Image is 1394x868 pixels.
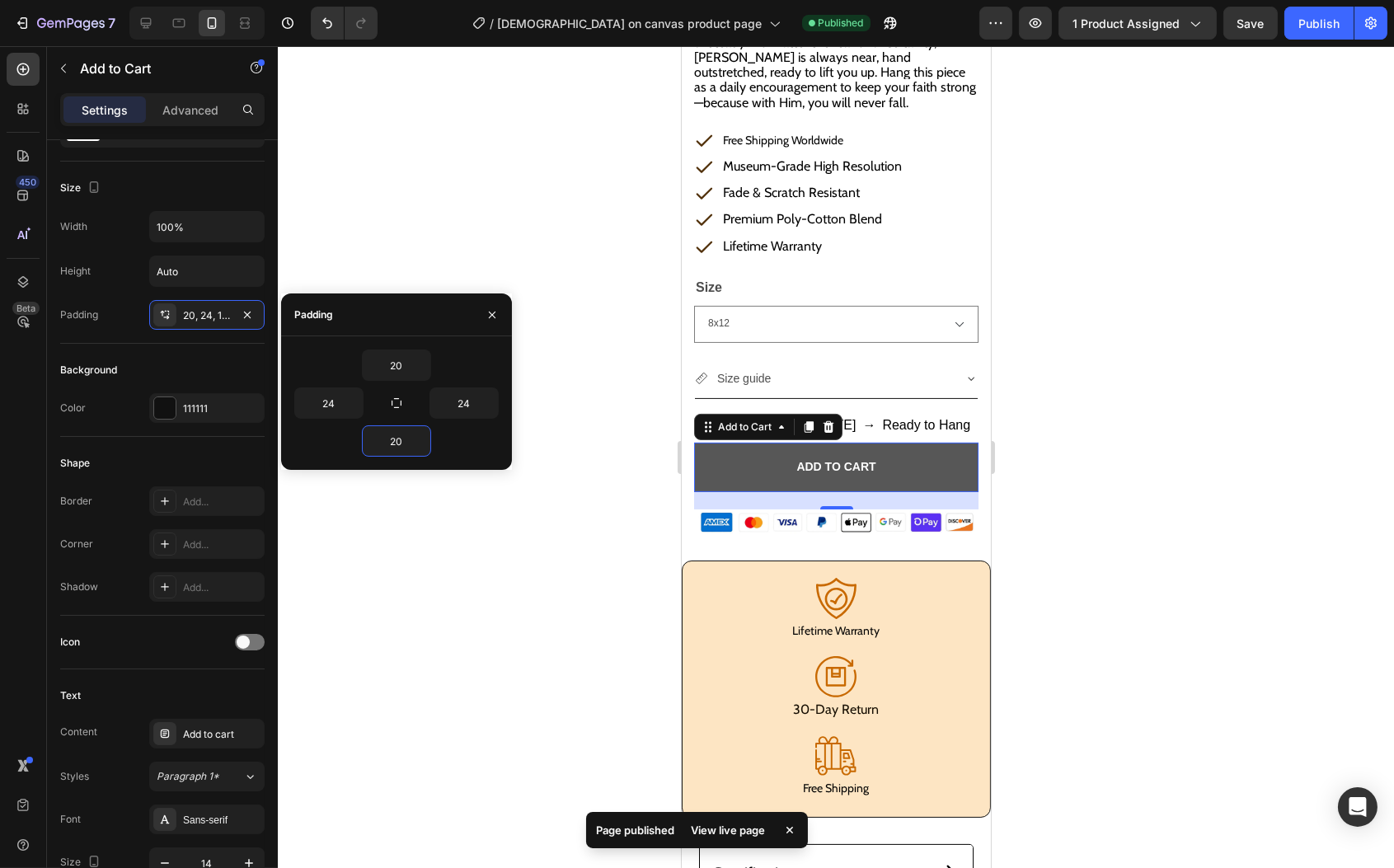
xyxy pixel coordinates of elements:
[181,372,194,386] span: →
[183,495,260,509] div: Add...
[60,307,98,322] div: Padding
[1298,15,1340,32] div: Publish
[430,388,498,418] input: Auto
[162,101,218,119] p: Advanced
[60,363,117,378] div: Background
[183,727,260,742] div: Add to cart
[60,635,80,650] div: Icon
[12,230,42,253] legend: Size
[41,138,178,154] span: Fade & Scratch Resistant
[490,15,495,32] span: /
[60,494,92,509] div: Border
[1058,7,1217,40] button: 1 product assigned
[60,688,81,703] div: Text
[1338,787,1378,827] div: Open Intercom Messenger
[60,537,93,551] div: Corner
[60,264,91,279] div: Height
[12,396,297,446] button: Add to cart
[33,373,93,388] div: Add to Cart
[183,401,260,416] div: 111111
[41,84,220,105] p: Free Shipping Worldwide
[294,307,333,322] div: Padding
[41,192,140,208] span: Lifetime Warranty
[60,769,89,784] div: Styles
[41,165,200,181] span: Premium Poly-Cotton Blend
[498,15,763,32] span: [DEMOGRAPHIC_DATA] on canvas product page
[150,256,264,286] input: Auto
[82,101,128,119] p: Settings
[111,577,199,592] span: Lifetime Warranty
[363,426,430,456] input: Auto
[112,655,198,671] span: 30-Day Return
[7,7,123,40] button: 7
[80,59,220,78] p: Add to Cart
[41,112,220,128] span: Museum-Grade High Resolution
[47,369,289,389] p: Free Shipping [DATE] Ready to Hang
[60,401,86,415] div: Color
[183,308,231,323] div: 20, 24, 12, 24
[1237,16,1265,30] span: Save
[35,322,89,343] p: Size guide
[681,819,775,842] div: View live page
[819,16,864,30] span: Published
[60,725,97,739] div: Content
[1223,7,1278,40] button: Save
[12,463,297,489] img: gempages_575989837291586122-6a93a1de-d443-45fe-af1f-29f5b060f0eb.webp
[363,350,430,380] input: Auto
[311,7,378,40] div: Undo/Redo
[682,46,991,868] iframe: Design area
[70,610,239,651] img: gempages_575989837291586122-feefd2d1-52e9-4690-98a8-6aaedc2640c7.svg
[70,689,239,730] img: gempages_575989837291586122-ad13ad19-ca02-401b-b179-dac71801a38f.svg
[60,177,104,199] div: Size
[60,579,98,594] div: Shadow
[70,532,239,573] img: gempages_575989837291586122-0720c7f8-c1c1-4114-8be1-c02b8531b0eb.svg
[60,812,81,827] div: Font
[108,13,115,33] p: 7
[183,580,260,595] div: Add...
[1284,7,1354,40] button: Publish
[183,537,260,552] div: Add...
[596,822,674,838] p: Page published
[149,762,265,791] button: Paragraph 1*
[60,219,87,234] div: Width
[32,818,120,836] span: Specifications
[60,456,90,471] div: Shape
[1072,15,1180,32] span: 1 product assigned
[295,388,363,418] input: Auto
[16,176,40,189] div: 450
[12,302,40,315] div: Beta
[115,413,194,429] div: Add to cart
[150,212,264,242] input: Auto
[183,813,260,828] div: Sans-serif
[2,732,307,753] p: Free Shipping
[157,769,219,784] span: Paragraph 1*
